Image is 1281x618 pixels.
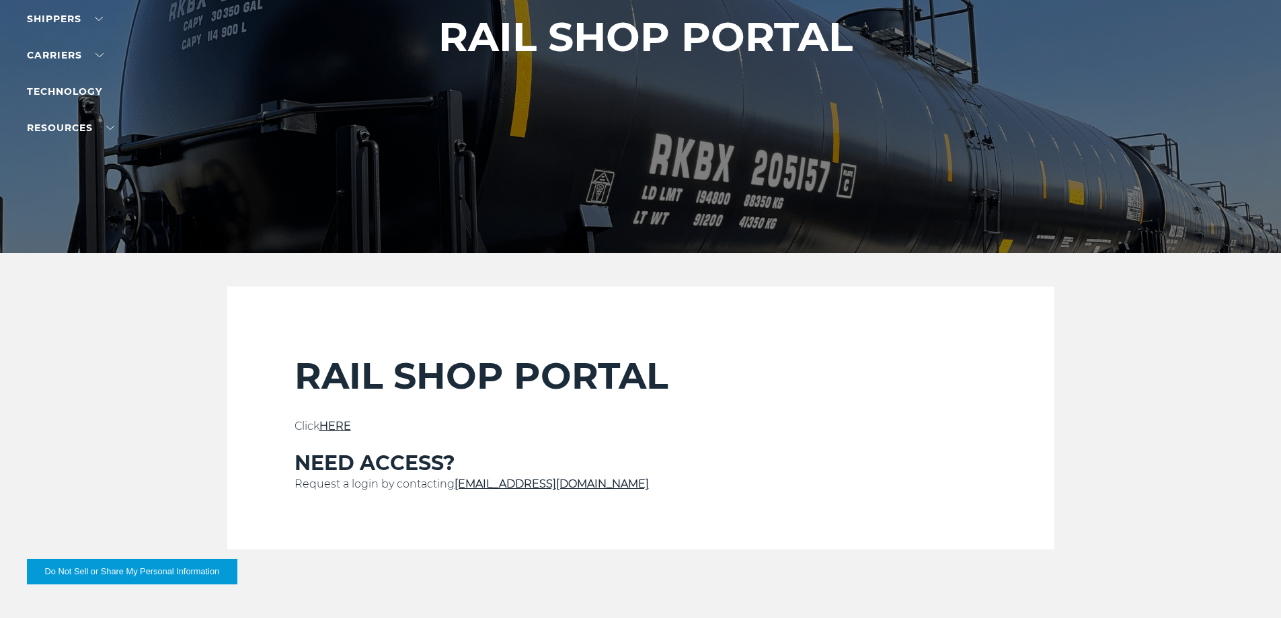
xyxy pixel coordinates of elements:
[27,559,237,584] button: Do Not Sell or Share My Personal Information
[27,13,103,25] a: SHIPPERS
[27,122,114,134] a: RESOURCES
[295,354,987,398] h2: RAIL SHOP PORTAL
[295,451,987,476] h3: NEED ACCESS?
[455,477,649,490] a: [EMAIL_ADDRESS][DOMAIN_NAME]
[319,420,351,432] a: HERE
[295,418,987,434] p: Click
[295,476,987,492] p: Request a login by contacting
[27,85,102,98] a: Technology
[438,14,853,60] h1: RAIL SHOP PORTAL
[27,49,104,61] a: Carriers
